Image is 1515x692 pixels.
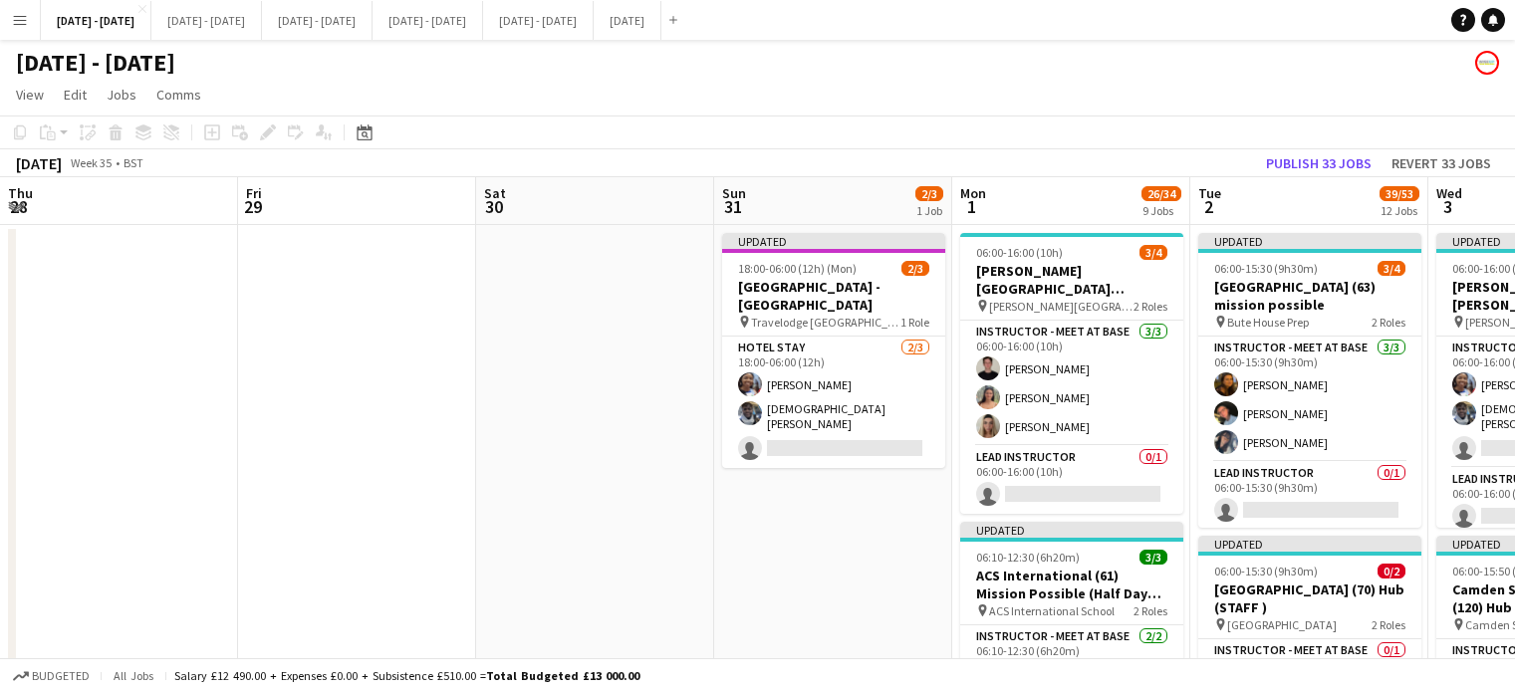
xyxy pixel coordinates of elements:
[1227,315,1309,330] span: Bute House Prep
[373,1,483,40] button: [DATE] - [DATE]
[738,261,857,276] span: 18:00-06:00 (12h) (Mon)
[915,186,943,201] span: 2/3
[989,299,1134,314] span: [PERSON_NAME][GEOGRAPHIC_DATA][PERSON_NAME]
[1198,278,1421,314] h3: [GEOGRAPHIC_DATA] (63) mission possible
[16,48,175,78] h1: [DATE] - [DATE]
[243,195,262,218] span: 29
[960,567,1183,602] h3: ACS International (61) Mission Possible (Half Day AM)
[481,195,506,218] span: 30
[124,155,143,170] div: BST
[900,315,929,330] span: 1 Role
[751,315,900,330] span: Travelodge [GEOGRAPHIC_DATA] [GEOGRAPHIC_DATA]
[722,233,945,249] div: Updated
[110,668,157,683] span: All jobs
[960,321,1183,446] app-card-role: Instructor - Meet at Base3/306:00-16:00 (10h)[PERSON_NAME][PERSON_NAME][PERSON_NAME]
[262,1,373,40] button: [DATE] - [DATE]
[1134,603,1167,618] span: 2 Roles
[1198,536,1421,552] div: Updated
[957,195,986,218] span: 1
[16,153,62,173] div: [DATE]
[107,86,136,104] span: Jobs
[1372,617,1405,632] span: 2 Roles
[722,184,746,202] span: Sun
[1378,261,1405,276] span: 3/4
[594,1,661,40] button: [DATE]
[1198,462,1421,530] app-card-role: Lead Instructor0/106:00-15:30 (9h30m)
[1139,550,1167,565] span: 3/3
[32,669,90,683] span: Budgeted
[486,668,639,683] span: Total Budgeted £13 000.00
[56,82,95,108] a: Edit
[1198,337,1421,462] app-card-role: Instructor - Meet at Base3/306:00-15:30 (9h30m)[PERSON_NAME][PERSON_NAME][PERSON_NAME]
[916,203,942,218] div: 1 Job
[8,184,33,202] span: Thu
[1139,245,1167,260] span: 3/4
[719,195,746,218] span: 31
[5,195,33,218] span: 28
[1214,261,1318,276] span: 06:00-15:30 (9h30m)
[960,446,1183,514] app-card-role: Lead Instructor0/106:00-16:00 (10h)
[1258,150,1380,176] button: Publish 33 jobs
[484,184,506,202] span: Sat
[8,82,52,108] a: View
[960,522,1183,538] div: Updated
[483,1,594,40] button: [DATE] - [DATE]
[1380,186,1419,201] span: 39/53
[960,233,1183,514] app-job-card: 06:00-16:00 (10h)3/4[PERSON_NAME][GEOGRAPHIC_DATA][PERSON_NAME] (100) Hub [PERSON_NAME][GEOGRAPHI...
[1142,203,1180,218] div: 9 Jobs
[901,261,929,276] span: 2/3
[1384,150,1499,176] button: Revert 33 jobs
[976,550,1080,565] span: 06:10-12:30 (6h20m)
[246,184,262,202] span: Fri
[1198,184,1221,202] span: Tue
[1198,233,1421,249] div: Updated
[1195,195,1221,218] span: 2
[41,1,151,40] button: [DATE] - [DATE]
[1198,580,1421,616] h3: [GEOGRAPHIC_DATA] (70) Hub (STAFF )
[1198,233,1421,528] app-job-card: Updated06:00-15:30 (9h30m)3/4[GEOGRAPHIC_DATA] (63) mission possible Bute House Prep2 RolesInstru...
[1378,564,1405,578] span: 0/2
[722,337,945,468] app-card-role: Hotel Stay2/318:00-06:00 (12h)[PERSON_NAME][DEMOGRAPHIC_DATA][PERSON_NAME]
[148,82,209,108] a: Comms
[174,668,639,683] div: Salary £12 490.00 + Expenses £0.00 + Subsistence £510.00 =
[1134,299,1167,314] span: 2 Roles
[16,86,44,104] span: View
[1475,51,1499,75] app-user-avatar: Programmes & Operations
[66,155,116,170] span: Week 35
[1381,203,1418,218] div: 12 Jobs
[10,665,93,687] button: Budgeted
[64,86,87,104] span: Edit
[722,278,945,314] h3: [GEOGRAPHIC_DATA] - [GEOGRAPHIC_DATA]
[1141,186,1181,201] span: 26/34
[989,603,1115,618] span: ACS International School
[156,86,201,104] span: Comms
[960,184,986,202] span: Mon
[99,82,144,108] a: Jobs
[1436,184,1462,202] span: Wed
[1372,315,1405,330] span: 2 Roles
[151,1,262,40] button: [DATE] - [DATE]
[976,245,1063,260] span: 06:00-16:00 (10h)
[1227,617,1337,632] span: [GEOGRAPHIC_DATA]
[1433,195,1462,218] span: 3
[722,233,945,468] app-job-card: Updated18:00-06:00 (12h) (Mon)2/3[GEOGRAPHIC_DATA] - [GEOGRAPHIC_DATA] Travelodge [GEOGRAPHIC_DAT...
[1214,564,1318,578] span: 06:00-15:30 (9h30m)
[960,262,1183,298] h3: [PERSON_NAME][GEOGRAPHIC_DATA][PERSON_NAME] (100) Hub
